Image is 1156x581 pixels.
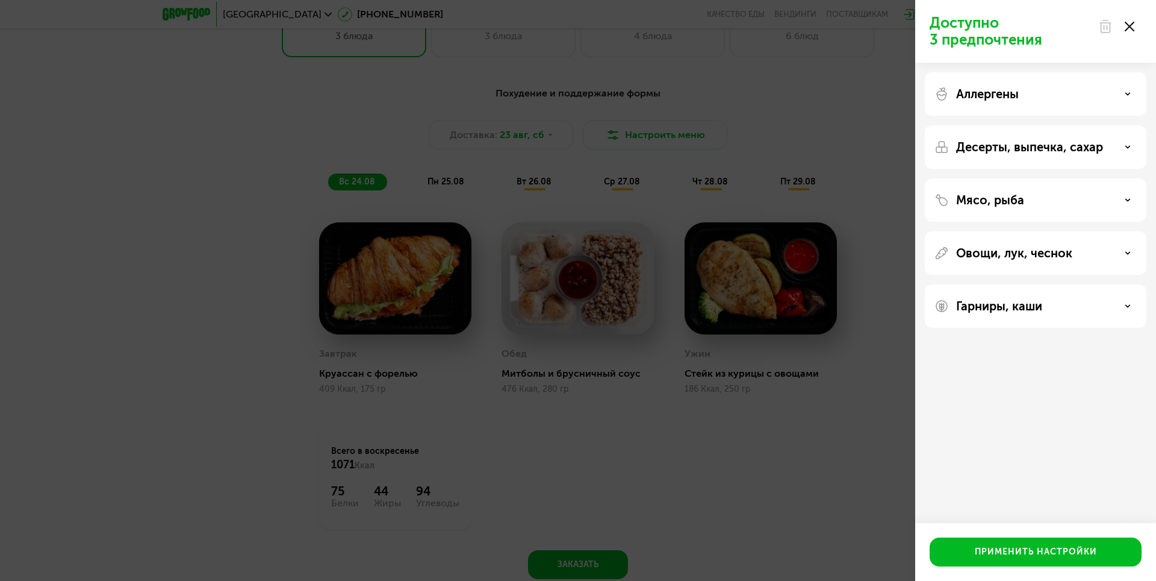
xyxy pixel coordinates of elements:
p: Десерты, выпечка, сахар [956,140,1103,154]
p: Овощи, лук, чеснок [956,246,1072,260]
button: Применить настройки [930,538,1142,567]
p: Аллергены [956,87,1019,101]
p: Доступно 3 предпочтения [930,14,1091,48]
div: Применить настройки [975,546,1097,558]
p: Мясо, рыба [956,193,1024,207]
p: Гарниры, каши [956,299,1042,313]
